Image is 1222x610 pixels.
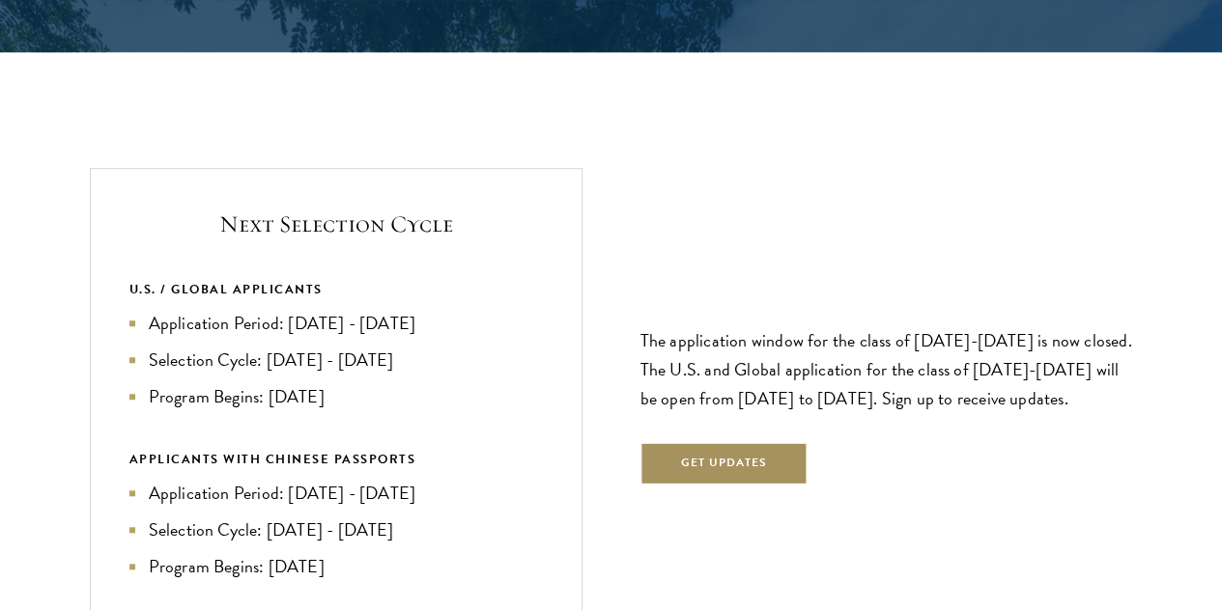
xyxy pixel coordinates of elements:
div: U.S. / GLOBAL APPLICANTS [129,279,543,300]
h5: Next Selection Cycle [129,208,543,240]
div: APPLICANTS WITH CHINESE PASSPORTS [129,449,543,470]
li: Selection Cycle: [DATE] - [DATE] [129,516,543,543]
li: Selection Cycle: [DATE] - [DATE] [129,347,543,374]
li: Application Period: [DATE] - [DATE] [129,480,543,507]
li: Program Begins: [DATE] [129,383,543,410]
li: Application Period: [DATE] - [DATE] [129,310,543,337]
p: The application window for the class of [DATE]-[DATE] is now closed. The U.S. and Global applicat... [640,326,1133,413]
button: Get Updates [640,442,809,485]
li: Program Begins: [DATE] [129,553,543,580]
